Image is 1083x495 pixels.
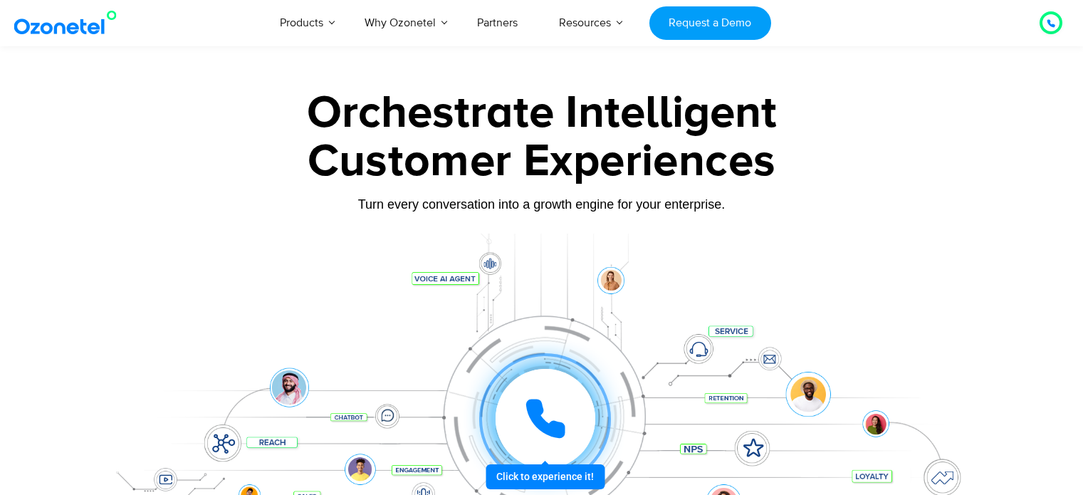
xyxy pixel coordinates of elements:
[649,6,771,40] a: Request a Demo
[97,90,987,136] div: Orchestrate Intelligent
[97,197,987,212] div: Turn every conversation into a growth engine for your enterprise.
[97,127,987,196] div: Customer Experiences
